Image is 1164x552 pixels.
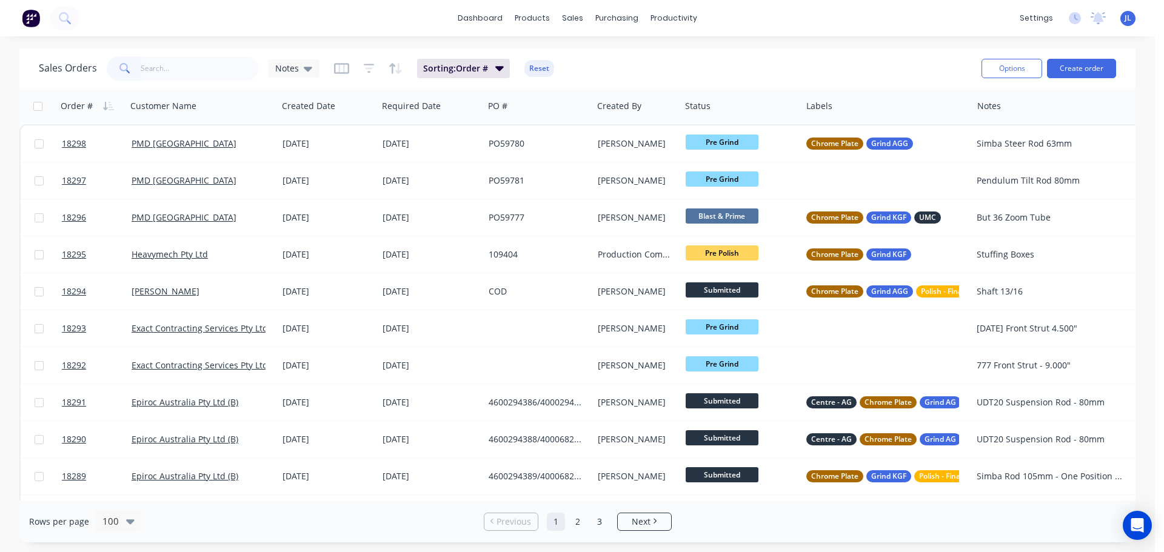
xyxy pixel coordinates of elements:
input: Search... [141,56,259,81]
div: [DATE] [383,470,479,482]
a: Page 1 is your current page [547,513,565,531]
div: [DATE] [283,433,373,445]
span: Pre Polish [686,245,758,261]
button: Centre - AGChrome PlateGrind AG [806,396,1017,408]
span: Blast & Prime [686,208,758,224]
ul: Pagination [479,513,677,531]
span: UMC [919,211,936,224]
span: Grind AG [925,433,956,445]
button: Create order [1047,59,1116,78]
a: 18298 [62,125,132,162]
a: PMD [GEOGRAPHIC_DATA] [132,175,236,186]
div: [DATE] [283,248,373,261]
div: But 36 Zoom Tube [977,211,1124,224]
a: dashboard [452,9,509,27]
span: Grind AG [925,396,956,408]
span: Pre Grind [686,171,758,187]
span: Grind AGG [871,138,908,150]
span: Centre - AG [811,433,852,445]
div: [DATE] [283,396,373,408]
div: PO # [488,100,507,112]
span: Grind KGF [871,470,906,482]
span: 18292 [62,359,86,371]
span: Chrome Plate [865,396,912,408]
button: Sorting:Order # [417,59,510,78]
div: [PERSON_NAME] [598,138,672,150]
div: 777 Front Strut - 9.000" [977,359,1124,371]
span: Notes [275,62,299,75]
span: Pre Grind [686,319,758,334]
button: Chrome PlateGrind KGFUMC [806,211,941,224]
div: Order # [61,100,93,112]
span: Centre - AG [811,396,852,408]
div: Required Date [382,100,441,112]
span: Grind KGF [871,211,906,224]
a: Exact Contracting Services Pty Ltd [132,359,268,371]
div: [PERSON_NAME] [598,359,672,371]
span: Submitted [686,282,758,298]
span: Grind AGG [871,285,908,298]
h1: Sales Orders [39,62,97,74]
a: Heavymech Pty Ltd [132,248,208,260]
div: [DATE] [283,138,373,150]
a: Epiroc Australia Pty Ltd (B) [132,396,238,408]
div: productivity [644,9,703,27]
div: sales [556,9,589,27]
div: 4600294388/4000682585 WO307566 Quote #4093 [489,433,583,445]
span: Chrome Plate [865,433,912,445]
button: Chrome PlateGrind KGFPolish - Final [806,470,967,482]
div: COD [489,285,583,298]
div: Notes [977,100,1001,112]
span: 18291 [62,396,86,408]
div: Simba Steer Rod 63mm [977,138,1124,150]
span: Polish - Final [921,285,964,298]
a: 18294 [62,273,132,310]
span: Pre Grind [686,356,758,371]
div: [DATE] [383,138,479,150]
a: Page 3 [590,513,609,531]
span: Chrome Plate [811,211,858,224]
span: Chrome Plate [811,470,858,482]
div: settings [1014,9,1059,27]
div: Shaft 13/16 [977,285,1124,298]
div: [DATE] [383,359,479,371]
span: Next [632,516,651,528]
a: 18296 [62,199,132,236]
div: [PERSON_NAME] [598,285,672,298]
span: 18289 [62,470,86,482]
div: [PERSON_NAME] [598,433,672,445]
a: 18297 [62,162,132,199]
a: PMD [GEOGRAPHIC_DATA] [132,211,236,223]
a: 18290 [62,421,132,457]
a: Previous page [484,516,538,528]
button: Chrome PlateGrind AGGPolish - Final [806,285,969,298]
div: Open Intercom Messenger [1123,511,1152,540]
div: [PERSON_NAME] [598,322,672,334]
div: products [509,9,556,27]
a: 18293 [62,310,132,347]
div: UDT20 Suspension Rod - 80mm [977,433,1124,445]
a: 18289 [62,458,132,494]
span: 18297 [62,175,86,187]
div: purchasing [589,9,644,27]
div: [DATE] Front Strut 4.500" [977,322,1124,334]
button: Centre - AGChrome PlateGrind AG [806,433,1017,445]
a: 18288 [62,495,132,531]
div: [DATE] [283,211,373,224]
div: 4600294389/4000682981 WO-308679 Quote #4095 [489,470,583,482]
a: PMD [GEOGRAPHIC_DATA] [132,138,236,149]
div: [DATE] [283,470,373,482]
div: [DATE] [383,285,479,298]
div: [PERSON_NAME] [598,211,672,224]
div: Created Date [282,100,335,112]
span: Chrome Plate [811,138,858,150]
a: 18291 [62,384,132,421]
div: 4600294386/4000294588 WO307569 Quote #4094 [489,396,583,408]
span: Previous [497,516,531,528]
a: Epiroc Australia Pty Ltd (B) [132,433,238,445]
span: 18296 [62,211,86,224]
div: [DATE] [283,285,373,298]
div: Pendulum Tilt Rod 80mm [977,175,1124,187]
span: Submitted [686,393,758,408]
button: Chrome PlateGrind KGF [806,248,911,261]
